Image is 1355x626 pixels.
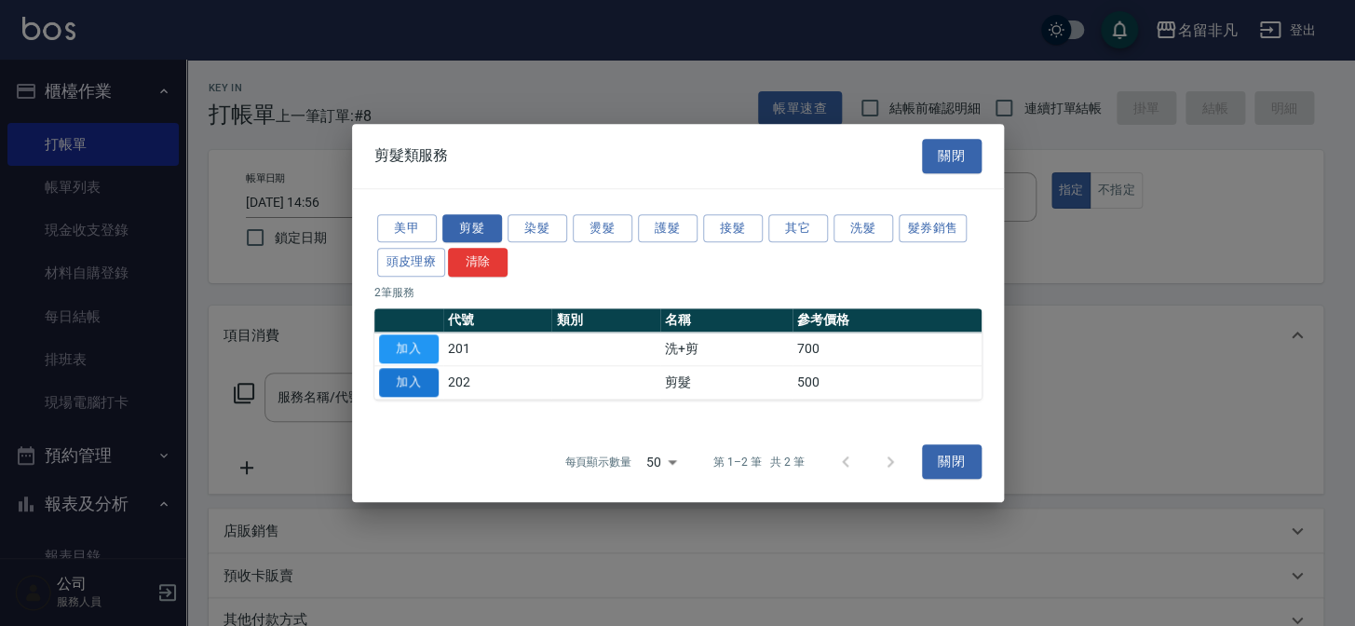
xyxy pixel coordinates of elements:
[448,248,508,277] button: 清除
[374,146,449,165] span: 剪髮類服務
[573,214,632,243] button: 燙髮
[703,214,763,243] button: 接髮
[374,284,982,301] p: 2 筆服務
[443,308,552,333] th: 代號
[551,308,660,333] th: 類別
[660,333,792,366] td: 洗+剪
[638,214,698,243] button: 護髮
[713,454,804,470] p: 第 1–2 筆 共 2 筆
[564,454,631,470] p: 每頁顯示數量
[922,445,982,480] button: 關閉
[442,214,502,243] button: 剪髮
[899,214,968,243] button: 髮券銷售
[508,214,567,243] button: 染髮
[639,437,684,487] div: 50
[379,368,439,397] button: 加入
[768,214,828,243] button: 其它
[443,365,552,399] td: 202
[922,139,982,173] button: 關閉
[660,365,792,399] td: 剪髮
[793,308,982,333] th: 參考價格
[377,248,446,277] button: 頭皮理療
[793,333,982,366] td: 700
[660,308,792,333] th: 名稱
[793,365,982,399] td: 500
[377,214,437,243] button: 美甲
[833,214,893,243] button: 洗髮
[379,334,439,363] button: 加入
[443,333,552,366] td: 201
